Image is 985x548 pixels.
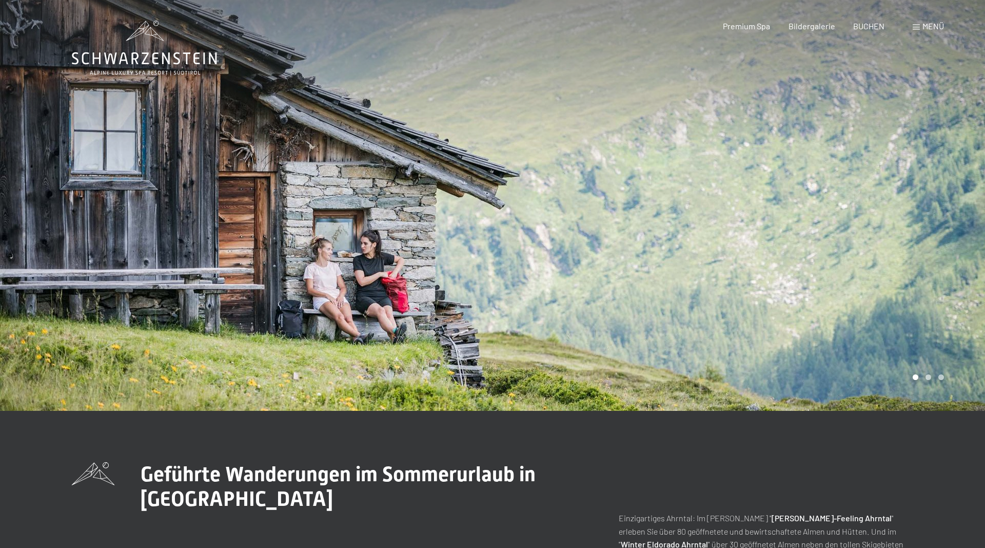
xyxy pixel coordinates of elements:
span: Geführte Wanderungen im Sommerurlaub in [GEOGRAPHIC_DATA] [141,462,536,511]
div: Carousel Page 1 (Current Slide) [913,374,918,380]
div: Carousel Page 2 [925,374,931,380]
strong: [PERSON_NAME]-Feeling Ahrntal [772,513,892,523]
span: Menü [922,21,944,31]
a: Premium Spa [723,21,770,31]
a: BUCHEN [853,21,884,31]
div: Carousel Pagination [909,374,944,380]
div: Carousel Page 3 [938,374,944,380]
a: Bildergalerie [789,21,835,31]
